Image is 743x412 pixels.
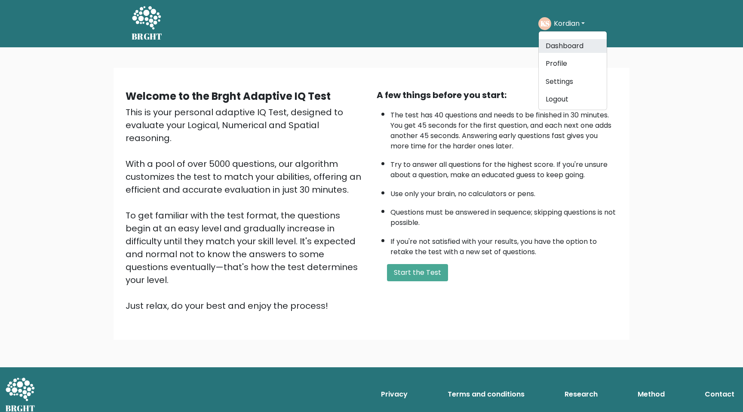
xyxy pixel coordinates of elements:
[701,386,738,403] a: Contact
[126,106,366,312] div: This is your personal adaptive IQ Test, designed to evaluate your Logical, Numerical and Spatial ...
[390,184,617,199] li: Use only your brain, no calculators or pens.
[561,386,601,403] a: Research
[539,39,607,53] a: Dashboard
[390,106,617,151] li: The test has 40 questions and needs to be finished in 30 minutes. You get 45 seconds for the firs...
[444,386,528,403] a: Terms and conditions
[539,57,607,71] a: Profile
[539,92,607,106] a: Logout
[378,386,411,403] a: Privacy
[551,18,587,29] button: Kordian
[390,203,617,228] li: Questions must be answered in sequence; skipping questions is not possible.
[539,75,607,89] a: Settings
[126,89,331,103] b: Welcome to the Brght Adaptive IQ Test
[377,89,617,101] div: A few things before you start:
[540,18,550,28] text: KS
[634,386,668,403] a: Method
[387,264,448,281] button: Start the Test
[390,232,617,257] li: If you're not satisfied with your results, you have the option to retake the test with a new set ...
[132,3,163,44] a: BRGHT
[132,31,163,42] h5: BRGHT
[390,155,617,180] li: Try to answer all questions for the highest score. If you're unsure about a question, make an edu...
